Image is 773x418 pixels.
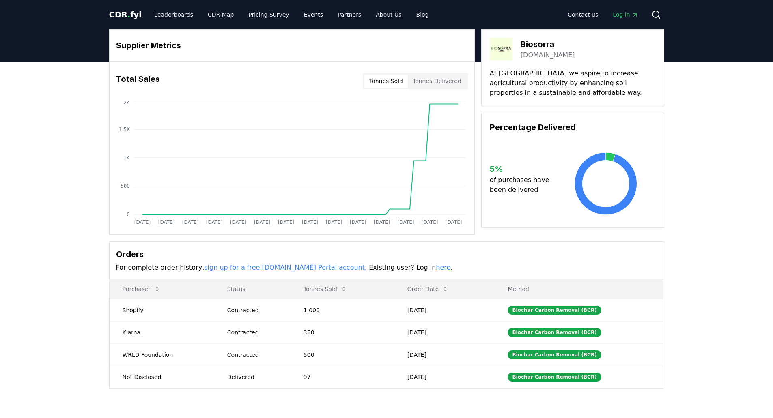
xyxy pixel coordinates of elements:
[109,10,142,19] span: CDR fyi
[116,73,160,89] h3: Total Sales
[490,163,556,175] h3: 5 %
[291,299,394,321] td: 1.000
[116,39,468,51] h3: Supplier Metrics
[561,7,605,22] a: Contact us
[227,351,284,359] div: Contracted
[508,306,601,315] div: Biochar Carbon Removal (BCR)
[364,75,408,88] button: Tonnes Sold
[613,11,638,19] span: Log in
[508,350,601,359] div: Biochar Carbon Removal (BCR)
[490,121,656,133] h3: Percentage Delivered
[291,321,394,343] td: 350
[182,219,198,225] tspan: [DATE]
[421,219,438,225] tspan: [DATE]
[110,299,214,321] td: Shopify
[158,219,174,225] tspan: [DATE]
[606,7,644,22] a: Log in
[116,263,657,272] p: For complete order history, . Existing user? Log in .
[394,299,495,321] td: [DATE]
[242,7,295,22] a: Pricing Survey
[206,219,222,225] tspan: [DATE]
[123,155,130,161] tspan: 1K
[148,7,435,22] nav: Main
[221,285,284,293] p: Status
[227,306,284,314] div: Contracted
[490,38,512,60] img: Biosorra-logo
[110,366,214,388] td: Not Disclosed
[119,126,130,132] tspan: 1.5K
[116,281,167,297] button: Purchaser
[331,7,368,22] a: Partners
[325,219,342,225] tspan: [DATE]
[394,321,495,343] td: [DATE]
[204,264,365,271] a: sign up for a free [DOMAIN_NAME] Portal account
[230,219,246,225] tspan: [DATE]
[369,7,408,22] a: About Us
[501,285,657,293] p: Method
[508,328,601,337] div: Biochar Carbon Removal (BCR)
[116,248,657,260] h3: Orders
[436,264,450,271] a: here
[121,183,130,189] tspan: 500
[410,7,435,22] a: Blog
[227,373,284,381] div: Delivered
[297,281,353,297] button: Tonnes Sold
[254,219,270,225] tspan: [DATE]
[148,7,200,22] a: Leaderboards
[291,343,394,366] td: 500
[397,219,414,225] tspan: [DATE]
[291,366,394,388] td: 97
[490,69,656,98] p: At [GEOGRAPHIC_DATA] we aspire to increase agricultural productivity by enhancing soil properties...
[401,281,455,297] button: Order Date
[297,7,329,22] a: Events
[521,38,575,50] h3: Biosorra
[127,10,130,19] span: .
[123,100,130,105] tspan: 2K
[301,219,318,225] tspan: [DATE]
[408,75,466,88] button: Tonnes Delivered
[508,373,601,382] div: Biochar Carbon Removal (BCR)
[349,219,366,225] tspan: [DATE]
[109,9,142,20] a: CDR.fyi
[278,219,294,225] tspan: [DATE]
[445,219,462,225] tspan: [DATE]
[394,343,495,366] td: [DATE]
[227,328,284,337] div: Contracted
[127,212,130,217] tspan: 0
[373,219,390,225] tspan: [DATE]
[201,7,240,22] a: CDR Map
[490,175,556,195] p: of purchases have been delivered
[110,343,214,366] td: WRLD Foundation
[110,321,214,343] td: Klarna
[521,50,575,60] a: [DOMAIN_NAME]
[394,366,495,388] td: [DATE]
[134,219,151,225] tspan: [DATE]
[561,7,644,22] nav: Main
